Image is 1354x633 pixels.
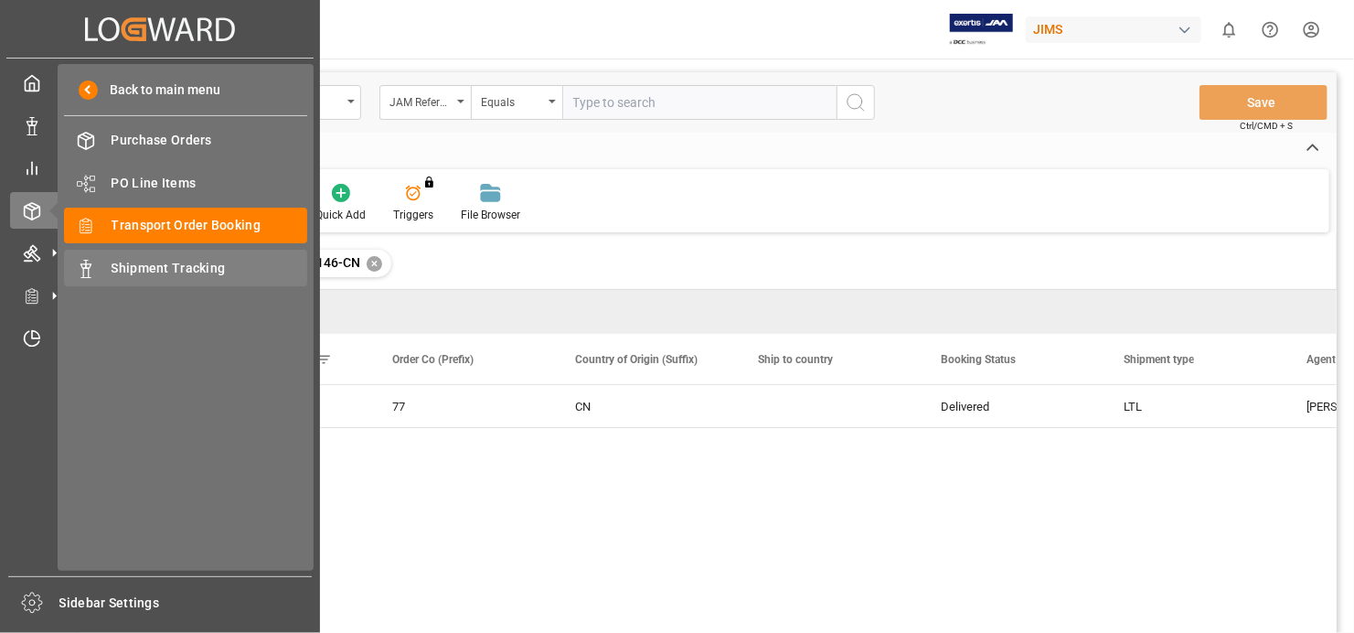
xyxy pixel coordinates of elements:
span: Shipment Tracking [112,259,308,278]
img: Exertis%20JAM%20-%20Email%20Logo.jpg_1722504956.jpg [950,14,1013,46]
button: JIMS [1026,12,1209,47]
span: Ship to country [758,353,833,366]
button: open menu [379,85,471,120]
div: 77 [392,386,531,428]
a: PO Line Items [64,165,307,200]
button: show 0 new notifications [1209,9,1250,50]
span: Order Co (Prefix) [392,353,474,366]
button: Help Center [1250,9,1291,50]
span: Sidebar Settings [59,594,313,613]
div: JIMS [1026,16,1201,43]
span: 77-10146-CN [283,255,360,270]
div: CN [575,386,714,428]
a: Shipment Tracking [64,250,307,285]
a: Timeslot Management V2 [10,320,310,356]
a: My Cockpit [10,65,310,101]
span: Shipment type [1124,353,1194,366]
div: Delivered [941,386,1080,428]
div: File Browser [461,207,520,223]
div: Equals [481,90,543,111]
div: Quick Add [315,207,366,223]
span: Transport Order Booking [112,216,308,235]
span: Agent [1306,353,1336,366]
span: Purchase Orders [112,131,308,150]
a: Data Management [10,107,310,143]
span: Booking Status [941,353,1016,366]
span: Country of Origin (Suffix) [575,353,698,366]
button: Save [1199,85,1327,120]
span: Back to main menu [98,80,221,100]
input: Type to search [562,85,837,120]
div: ✕ [367,256,382,272]
button: open menu [471,85,562,120]
a: Transport Order Booking [64,208,307,243]
button: search button [837,85,875,120]
span: Ctrl/CMD + S [1240,119,1293,133]
div: JAM Reference Number [389,90,452,111]
span: PO Line Items [112,174,308,193]
a: My Reports [10,150,310,186]
div: LTL [1124,386,1263,428]
a: Purchase Orders [64,123,307,158]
